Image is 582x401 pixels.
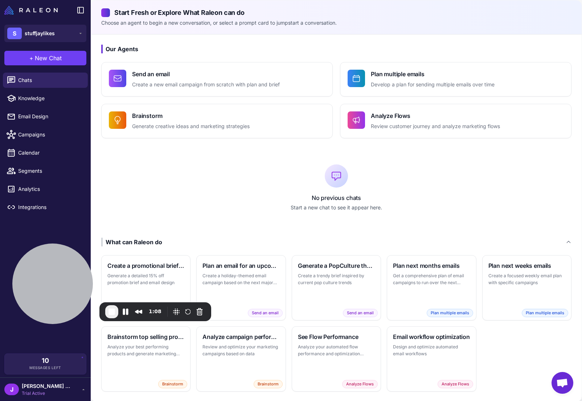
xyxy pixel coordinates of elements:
[18,112,82,120] span: Email Design
[202,343,279,357] p: Review and optimize your marketing campaigns based on data
[4,384,19,395] div: J
[107,272,184,286] p: Generate a detailed 15% off promotion brief and email design
[22,382,73,390] span: [PERSON_NAME] Fake [PERSON_NAME]
[18,149,82,157] span: Calendar
[298,272,375,286] p: Create a trendy brief inspired by current pop culture trends
[132,111,250,120] h4: Brainstorm
[292,255,381,320] button: Generate a PopCulture themed briefCreate a trendy brief inspired by current pop culture trendsSen...
[427,309,473,317] span: Plan multiple emails
[3,109,88,124] a: Email Design
[371,70,495,78] h4: Plan multiple emails
[3,73,88,88] a: Chats
[25,29,55,37] span: stuffjaylikes
[3,163,88,179] a: Segments
[393,261,470,270] h3: Plan next months emails
[3,181,88,197] a: Analytics
[101,104,333,138] button: BrainstormGenerate creative ideas and marketing strategies
[3,127,88,142] a: Campaigns
[3,91,88,106] a: Knowledge
[343,309,378,317] span: Send an email
[522,309,568,317] span: Plan multiple emails
[248,309,283,317] span: Send an email
[298,343,375,357] p: Analyze your automated flow performance and optimization opportunities
[393,332,470,341] h3: Email workflow optimization
[202,272,279,286] p: Create a holiday-themed email campaign based on the next major holiday
[18,94,82,102] span: Knowledge
[340,62,571,97] button: Plan multiple emailsDevelop a plan for sending multiple emails over time
[196,255,286,320] button: Plan an email for an upcoming holidayCreate a holiday-themed email campaign based on the next maj...
[254,380,283,388] span: Brainstorm
[393,343,470,357] p: Design and optimize automated email workflows
[132,70,280,78] h4: Send an email
[371,122,500,131] p: Review customer journey and analyze marketing flows
[107,261,184,270] h3: Create a promotional brief and email
[101,8,571,17] h2: Start Fresh or Explore What Raleon can do
[4,6,61,15] a: Raleon Logo
[202,261,279,270] h3: Plan an email for an upcoming holiday
[4,6,58,15] img: Raleon Logo
[4,25,86,42] button: Sstuffjaylikes
[29,365,61,371] span: Messages Left
[342,380,378,388] span: Analyze Flows
[482,255,571,320] button: Plan next weeks emailsCreate a focused weekly email plan with specific campaignsPlan multiple emails
[3,200,88,215] a: Integrations
[387,326,476,392] button: Email workflow optimizationDesign and optimize automated email workflowsAnalyze Flows
[202,332,279,341] h3: Analyze campaign performance
[488,261,565,270] h3: Plan next weeks emails
[4,51,86,65] button: +New Chat
[18,76,82,84] span: Chats
[298,261,375,270] h3: Generate a PopCulture themed brief
[107,332,184,341] h3: Brainstorm top selling products
[196,326,286,392] button: Analyze campaign performanceReview and optimize your marketing campaigns based on dataBrainstorm
[298,332,375,341] h3: See Flow Performance
[101,204,571,212] p: Start a new chat to see it appear here.
[18,131,82,139] span: Campaigns
[132,122,250,131] p: Generate creative ideas and marketing strategies
[29,54,33,62] span: +
[340,104,571,138] button: Analyze FlowsReview customer journey and analyze marketing flows
[35,54,62,62] span: New Chat
[101,62,333,97] button: Send an emailCreate a new email campaign from scratch with plan and brief
[18,167,82,175] span: Segments
[101,193,571,202] p: No previous chats
[292,326,381,392] button: See Flow PerformanceAnalyze your automated flow performance and optimization opportunitiesAnalyze...
[387,255,476,320] button: Plan next months emailsGet a comprehensive plan of email campaigns to run over the next monthPlan...
[107,343,184,357] p: Analyze your best performing products and generate marketing ideas
[488,272,565,286] p: Create a focused weekly email plan with specific campaigns
[101,45,571,53] h3: Our Agents
[101,19,571,27] p: Choose an agent to begin a new conversation, or select a prompt card to jumpstart a conversation.
[438,380,473,388] span: Analyze Flows
[18,185,82,193] span: Analytics
[7,28,22,39] div: S
[158,380,187,388] span: Brainstorm
[101,326,190,392] button: Brainstorm top selling productsAnalyze your best performing products and generate marketing ideas...
[42,357,49,364] span: 10
[101,238,162,246] div: What can Raleon do
[22,390,73,397] span: Trial Active
[552,372,573,394] div: Open chat
[18,203,82,211] span: Integrations
[132,81,280,89] p: Create a new email campaign from scratch with plan and brief
[371,111,500,120] h4: Analyze Flows
[393,272,470,286] p: Get a comprehensive plan of email campaigns to run over the next month
[3,145,88,160] a: Calendar
[101,255,190,320] button: Create a promotional brief and emailGenerate a detailed 15% off promotion brief and email designS...
[371,81,495,89] p: Develop a plan for sending multiple emails over time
